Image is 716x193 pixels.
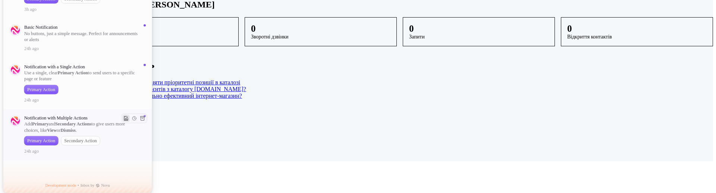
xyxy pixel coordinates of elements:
span: 0 [409,24,414,34]
img: novu.svg [9,24,21,36]
p: Notification with Multiple Actions [24,115,141,121]
a: Як отримувати більше клієнтів з каталогу [DOMAIN_NAME]? [87,86,713,93]
span: Зворотні дзвінки [251,34,390,40]
span: • [78,183,79,188]
div: 3h ago [24,6,141,12]
span: Запити [409,34,549,40]
span: Онлайн-замовлення [93,34,232,40]
span: Відкриття контактів [567,34,707,40]
p: Basic Notification [24,24,141,30]
a: Рекламні кампанії: як зайняти пріоритетні позиції в каталозі [87,79,713,86]
strong: Dismiss [61,128,76,133]
strong: Primary [32,121,48,127]
a: Як налаштувати максимально ефективний інтернет-магазин? [87,93,713,99]
span: Novu [101,183,110,188]
p: Add and to give users more choices, like or . [24,121,141,133]
h1: Центр знань [87,57,713,71]
div: 24h ago [24,46,141,52]
strong: View [47,128,57,133]
a: Inbox byNovu [81,183,110,188]
button: Primary Action [24,136,58,145]
img: novu.svg [9,64,21,76]
img: novu.svg [9,115,21,127]
button: Primary Action [24,85,58,94]
span: 0 [251,24,256,34]
div: 24h ago [24,148,141,154]
span: Inbox by [81,183,95,188]
p: Notification with a Single Action [24,64,141,70]
p: No buttons, just a simple message. Perfect for announcements or alerts [24,31,141,43]
button: Secondary Action [61,136,100,145]
span: 0 [567,24,572,34]
strong: Primary Action [58,70,88,75]
div: 24h ago [24,97,141,103]
p: Use a single, clear to send users to a specific page or feature [24,70,141,82]
span: Development mode [45,183,76,188]
strong: Secondary Actions [55,121,91,127]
